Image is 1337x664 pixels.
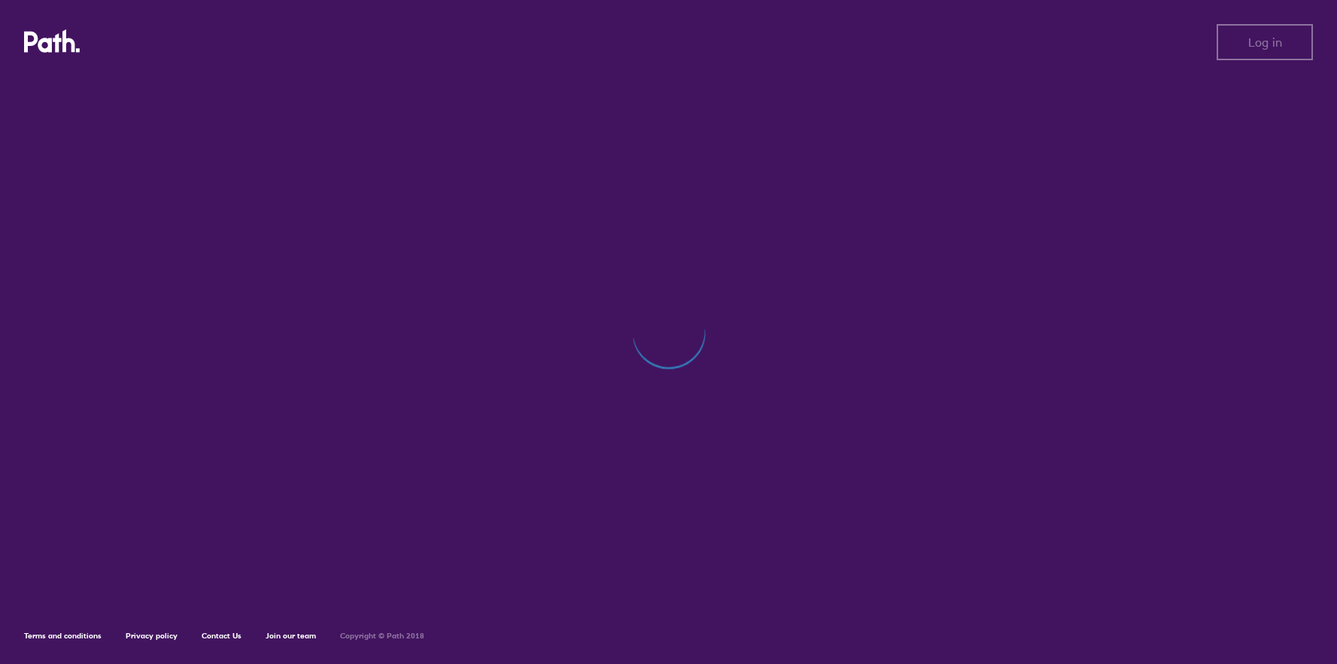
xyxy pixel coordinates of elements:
button: Log in [1217,24,1313,60]
a: Terms and conditions [24,631,102,641]
h6: Copyright © Path 2018 [340,632,424,641]
a: Join our team [266,631,316,641]
a: Contact Us [202,631,242,641]
a: Privacy policy [126,631,178,641]
span: Log in [1248,35,1282,49]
